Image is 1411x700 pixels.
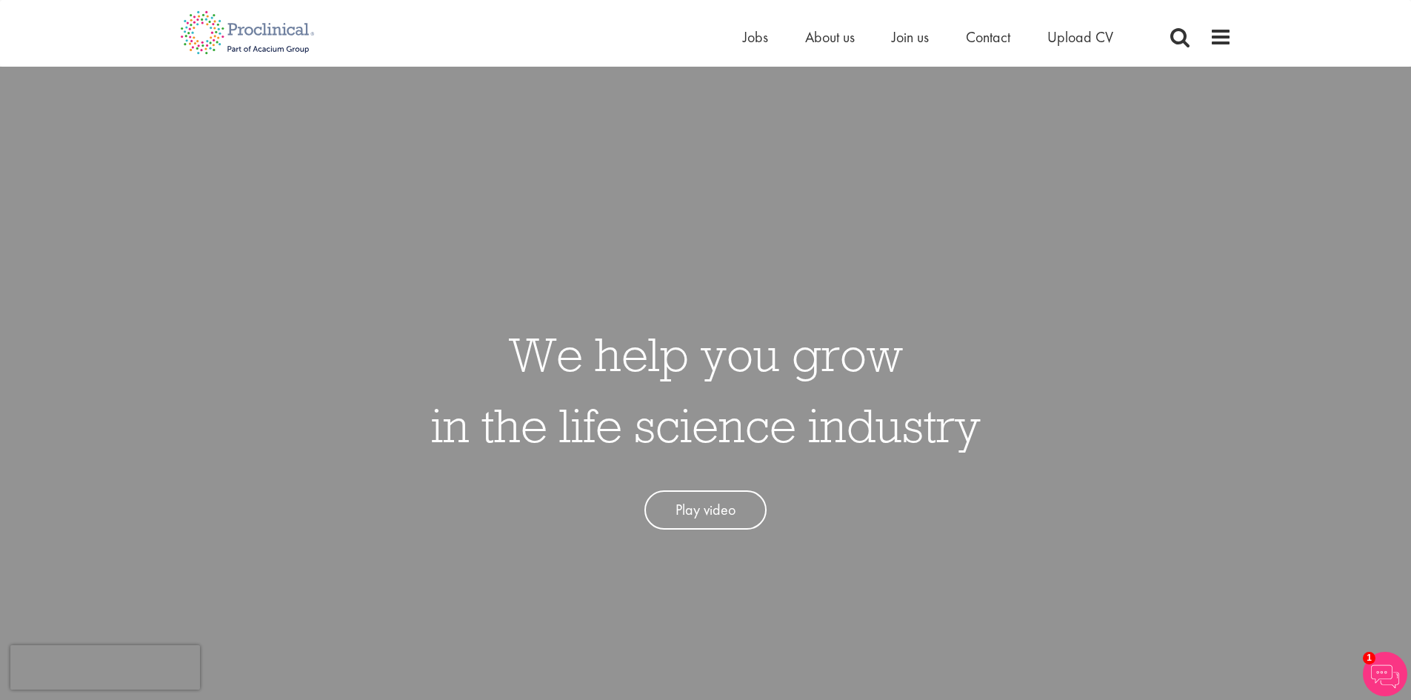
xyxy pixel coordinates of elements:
a: Contact [966,27,1010,47]
a: About us [805,27,855,47]
a: Play video [644,490,767,530]
h1: We help you grow in the life science industry [431,319,981,461]
a: Upload CV [1047,27,1113,47]
img: Chatbot [1363,652,1407,696]
a: Jobs [743,27,768,47]
a: Join us [892,27,929,47]
span: 1 [1363,652,1375,664]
